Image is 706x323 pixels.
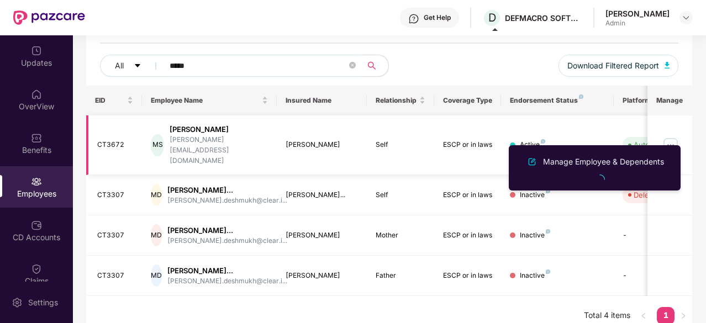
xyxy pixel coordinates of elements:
div: MD [151,224,162,246]
div: [PERSON_NAME] [286,140,358,150]
th: Relationship [367,86,434,115]
img: svg+xml;base64,PHN2ZyBpZD0iU2V0dGluZy0yMHgyMCIgeG1sbnM9Imh0dHA6Ly93d3cudzMub3JnLzIwMDAvc3ZnIiB3aW... [12,297,23,308]
img: svg+xml;base64,PHN2ZyB4bWxucz0iaHR0cDovL3d3dy53My5vcmcvMjAwMC9zdmciIHdpZHRoPSI4IiBoZWlnaHQ9IjgiIH... [546,229,550,234]
div: Inactive [520,230,550,241]
div: Deleted [634,189,660,200]
img: svg+xml;base64,PHN2ZyB4bWxucz0iaHR0cDovL3d3dy53My5vcmcvMjAwMC9zdmciIHhtbG5zOnhsaW5rPSJodHRwOi8vd3... [525,155,539,168]
span: close-circle [349,62,356,68]
div: Active [520,140,545,150]
div: Endorsement Status [510,96,604,105]
div: CT3307 [97,190,134,200]
div: Self [376,190,425,200]
div: ESCP or in laws [443,190,493,200]
span: loading [595,174,605,184]
img: svg+xml;base64,PHN2ZyB4bWxucz0iaHR0cDovL3d3dy53My5vcmcvMjAwMC9zdmciIHdpZHRoPSI4IiBoZWlnaHQ9IjgiIH... [579,94,583,99]
div: [PERSON_NAME]... [167,266,287,276]
img: svg+xml;base64,PHN2ZyBpZD0iQmVuZWZpdHMiIHhtbG5zPSJodHRwOi8vd3d3LnczLm9yZy8yMDAwL3N2ZyIgd2lkdGg9Ij... [31,133,42,144]
div: CT3672 [97,140,134,150]
span: Employee Name [151,96,260,105]
span: caret-down [134,62,141,71]
div: MD [151,184,162,206]
div: Inactive [520,190,550,200]
div: ESCP or in laws [443,230,493,241]
img: svg+xml;base64,PHN2ZyBpZD0iRW1wbG95ZWVzIiB4bWxucz0iaHR0cDovL3d3dy53My5vcmcvMjAwMC9zdmciIHdpZHRoPS... [31,176,42,187]
div: [PERSON_NAME]... [167,225,287,236]
button: Allcaret-down [100,55,167,77]
div: MD [151,264,162,287]
div: MS [151,134,164,156]
div: Manage Employee & Dependents [541,156,666,168]
div: Platform Status [623,96,683,105]
div: [PERSON_NAME][EMAIL_ADDRESS][DOMAIN_NAME] [170,135,268,166]
div: Admin [605,19,670,28]
div: [PERSON_NAME] [286,271,358,281]
td: - [614,256,692,296]
div: Inactive [520,271,550,281]
th: Employee Name [142,86,277,115]
img: svg+xml;base64,PHN2ZyBpZD0iSG9tZSIgeG1sbnM9Imh0dHA6Ly93d3cudzMub3JnLzIwMDAvc3ZnIiB3aWR0aD0iMjAiIG... [31,89,42,100]
div: [PERSON_NAME] [286,230,358,241]
img: svg+xml;base64,PHN2ZyBpZD0iQ2xhaW0iIHhtbG5zPSJodHRwOi8vd3d3LnczLm9yZy8yMDAwL3N2ZyIgd2lkdGg9IjIwIi... [31,263,42,274]
button: search [361,55,389,77]
div: [PERSON_NAME].deshmukh@clear.i... [167,236,287,246]
img: New Pazcare Logo [13,10,85,25]
div: CT3307 [97,271,134,281]
span: Download Filtered Report [567,60,659,72]
div: ESCP or in laws [443,140,493,150]
img: svg+xml;base64,PHN2ZyB4bWxucz0iaHR0cDovL3d3dy53My5vcmcvMjAwMC9zdmciIHdpZHRoPSI4IiBoZWlnaHQ9IjgiIH... [541,139,545,144]
span: All [115,60,124,72]
div: [PERSON_NAME] [605,8,670,19]
span: Relationship [376,96,417,105]
div: Self [376,140,425,150]
div: DEFMACRO SOFTWARE PRIVATE LIMITED [505,13,582,23]
img: svg+xml;base64,PHN2ZyB4bWxucz0iaHR0cDovL3d3dy53My5vcmcvMjAwMC9zdmciIHhtbG5zOnhsaW5rPSJodHRwOi8vd3... [665,62,670,68]
img: svg+xml;base64,PHN2ZyBpZD0iQ0RfQWNjb3VudHMiIGRhdGEtbmFtZT0iQ0QgQWNjb3VudHMiIHhtbG5zPSJodHRwOi8vd3... [31,220,42,231]
button: Download Filtered Report [559,55,679,77]
div: Get Help [424,13,451,22]
div: [PERSON_NAME].deshmukh@clear.i... [167,195,287,206]
div: Auto Verified [634,139,678,150]
div: [PERSON_NAME].deshmukh@clear.i... [167,276,287,287]
div: [PERSON_NAME]... [286,190,358,200]
div: Father [376,271,425,281]
span: search [361,61,383,70]
span: left [640,313,647,319]
th: Insured Name [277,86,367,115]
td: - [614,215,692,256]
span: close-circle [349,61,356,71]
img: svg+xml;base64,PHN2ZyB4bWxucz0iaHR0cDovL3d3dy53My5vcmcvMjAwMC9zdmciIHdpZHRoPSI4IiBoZWlnaHQ9IjgiIH... [546,269,550,274]
th: EID [86,86,143,115]
span: D [488,11,496,24]
div: [PERSON_NAME] [170,124,268,135]
th: Coverage Type [434,86,502,115]
span: EID [95,96,125,105]
div: [PERSON_NAME]... [167,185,287,195]
img: svg+xml;base64,PHN2ZyBpZD0iVXBkYXRlZCIgeG1sbnM9Imh0dHA6Ly93d3cudzMub3JnLzIwMDAvc3ZnIiB3aWR0aD0iMj... [31,45,42,56]
div: Settings [25,297,61,308]
img: manageButton [662,136,679,154]
div: CT3307 [97,230,134,241]
th: Manage [647,86,692,115]
div: Mother [376,230,425,241]
span: right [680,313,687,319]
img: svg+xml;base64,PHN2ZyBpZD0iRHJvcGRvd24tMzJ4MzIiIHhtbG5zPSJodHRwOi8vd3d3LnczLm9yZy8yMDAwL3N2ZyIgd2... [682,13,691,22]
img: svg+xml;base64,PHN2ZyBpZD0iSGVscC0zMngzMiIgeG1sbnM9Imh0dHA6Ly93d3cudzMub3JnLzIwMDAvc3ZnIiB3aWR0aD... [408,13,419,24]
div: ESCP or in laws [443,271,493,281]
